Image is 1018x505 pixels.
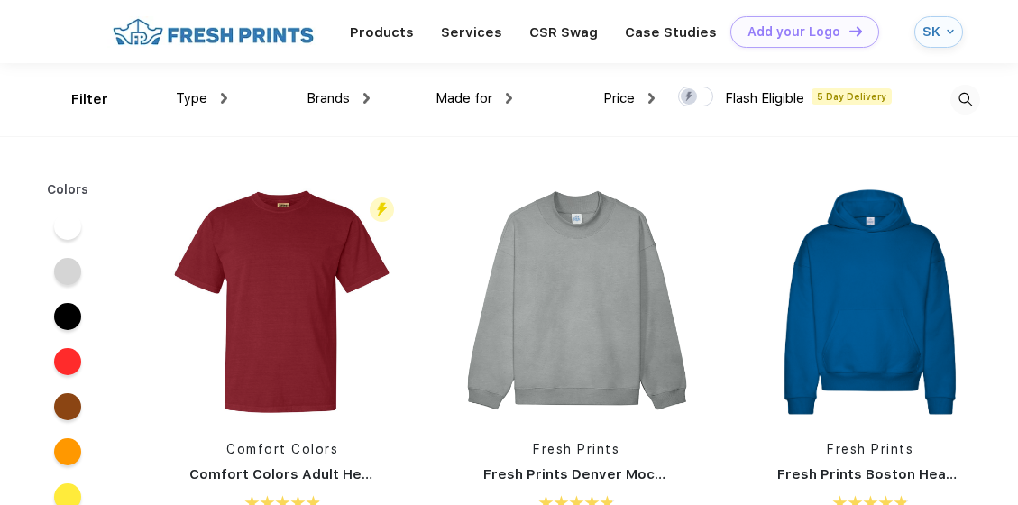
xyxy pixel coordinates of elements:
img: dropdown.png [221,93,227,104]
div: SK [922,24,942,40]
div: Colors [33,180,103,199]
img: dropdown.png [363,93,370,104]
a: Fresh Prints [533,442,619,456]
span: Price [603,90,635,106]
a: Comfort Colors Adult Heavyweight T-Shirt [189,466,484,482]
img: flash_active_toggle.svg [370,197,394,222]
img: func=resize&h=266 [750,182,990,422]
span: Type [176,90,207,106]
span: Flash Eligible [725,90,804,106]
span: 5 Day Delivery [812,88,892,105]
a: Products [350,24,414,41]
img: DT [849,26,862,36]
a: Comfort Colors [226,442,338,456]
img: dropdown.png [648,93,655,104]
a: Fresh Prints [827,442,913,456]
img: func=resize&h=266 [456,182,696,422]
img: arrow_down_blue.svg [947,28,954,35]
span: Brands [307,90,350,106]
img: desktop_search.svg [950,85,980,115]
div: Add your Logo [747,24,840,40]
img: fo%20logo%202.webp [107,16,319,48]
a: Fresh Prints Denver Mock Neck Heavyweight Sweatshirt [483,466,875,482]
div: Filter [71,89,108,110]
span: Made for [436,90,492,106]
img: func=resize&h=266 [162,182,402,422]
img: dropdown.png [506,93,512,104]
